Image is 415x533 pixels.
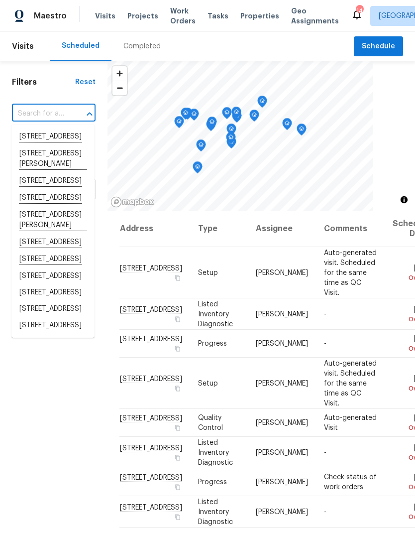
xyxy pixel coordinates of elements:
[240,11,279,21] span: Properties
[12,106,68,122] input: Search for an address...
[231,107,241,122] div: Map marker
[249,110,259,125] div: Map marker
[173,453,182,462] button: Copy Address
[206,119,216,134] div: Map marker
[257,96,267,111] div: Map marker
[256,310,308,317] span: [PERSON_NAME]
[256,269,308,276] span: [PERSON_NAME]
[256,380,308,387] span: [PERSON_NAME]
[12,35,34,57] span: Visits
[173,384,182,393] button: Copy Address
[198,340,227,347] span: Progress
[354,36,403,57] button: Schedule
[34,11,67,21] span: Maestro
[173,423,182,432] button: Copy Address
[11,284,95,301] li: [STREET_ADDRESS]
[173,344,182,353] button: Copy Address
[173,512,182,521] button: Copy Address
[291,6,339,26] span: Geo Assignments
[198,479,227,486] span: Progress
[189,109,199,124] div: Map marker
[11,317,95,334] li: [STREET_ADDRESS]
[324,414,377,431] span: Auto-generated Visit
[248,211,316,247] th: Assignee
[316,211,385,247] th: Comments
[112,66,127,81] button: Zoom in
[282,118,292,133] div: Map marker
[193,161,203,177] div: Map marker
[256,449,308,456] span: [PERSON_NAME]
[181,108,191,123] div: Map marker
[356,6,363,16] div: 14
[362,40,395,53] span: Schedule
[110,196,154,208] a: Mapbox homepage
[256,508,308,515] span: [PERSON_NAME]
[324,310,326,317] span: -
[324,360,377,406] span: Auto-generated visit. Scheduled for the same time as QC Visit.
[398,194,410,206] button: Toggle attribution
[297,124,307,139] div: Map marker
[324,249,377,296] span: Auto-generated visit. Scheduled for the same time as QC Visit.
[256,340,308,347] span: [PERSON_NAME]
[198,498,233,525] span: Listed Inventory Diagnostic
[173,314,182,323] button: Copy Address
[173,273,182,282] button: Copy Address
[12,77,75,87] h1: Filters
[62,41,100,51] div: Scheduled
[226,132,236,147] div: Map marker
[207,117,217,132] div: Map marker
[196,139,206,155] div: Map marker
[95,11,115,21] span: Visits
[190,211,248,247] th: Type
[11,268,95,284] li: [STREET_ADDRESS]
[256,419,308,426] span: [PERSON_NAME]
[112,81,127,95] button: Zoom out
[207,12,228,19] span: Tasks
[222,107,232,123] div: Map marker
[119,211,190,247] th: Address
[83,107,97,121] button: Close
[401,194,407,205] span: Toggle attribution
[173,483,182,492] button: Copy Address
[324,340,326,347] span: -
[75,77,96,87] div: Reset
[324,474,377,491] span: Check status of work orders
[324,508,326,515] span: -
[198,380,218,387] span: Setup
[198,439,233,466] span: Listed Inventory Diagnostic
[123,41,161,51] div: Completed
[198,300,233,327] span: Listed Inventory Diagnostic
[170,6,196,26] span: Work Orders
[11,301,95,317] li: [STREET_ADDRESS]
[174,116,184,132] div: Map marker
[11,334,95,361] li: [STREET_ADDRESS][PERSON_NAME]
[127,11,158,21] span: Projects
[226,124,236,139] div: Map marker
[324,449,326,456] span: -
[256,479,308,486] span: [PERSON_NAME]
[198,269,218,276] span: Setup
[198,414,223,431] span: Quality Control
[107,61,373,211] canvas: Map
